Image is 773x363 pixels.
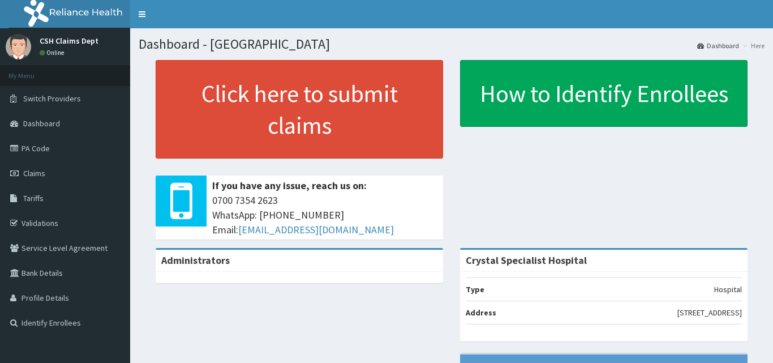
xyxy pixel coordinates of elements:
span: 0700 7354 2623 WhatsApp: [PHONE_NUMBER] Email: [212,193,437,237]
strong: Crystal Specialist Hospital [466,254,587,267]
p: [STREET_ADDRESS] [677,307,742,318]
img: User Image [6,34,31,59]
a: Online [40,49,67,57]
a: Dashboard [697,41,739,50]
li: Here [740,41,765,50]
h1: Dashboard - [GEOGRAPHIC_DATA] [139,37,765,52]
a: Click here to submit claims [156,60,443,159]
span: Tariffs [23,193,44,203]
b: Address [466,308,496,318]
p: CSH Claims Dept [40,37,98,45]
b: If you have any issue, reach us on: [212,179,367,192]
span: Dashboard [23,118,60,129]
b: Administrators [161,254,230,267]
span: Claims [23,168,45,178]
span: Switch Providers [23,93,81,104]
a: How to Identify Enrollees [460,60,748,127]
p: Hospital [714,284,742,295]
b: Type [466,284,484,294]
a: [EMAIL_ADDRESS][DOMAIN_NAME] [238,223,394,236]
